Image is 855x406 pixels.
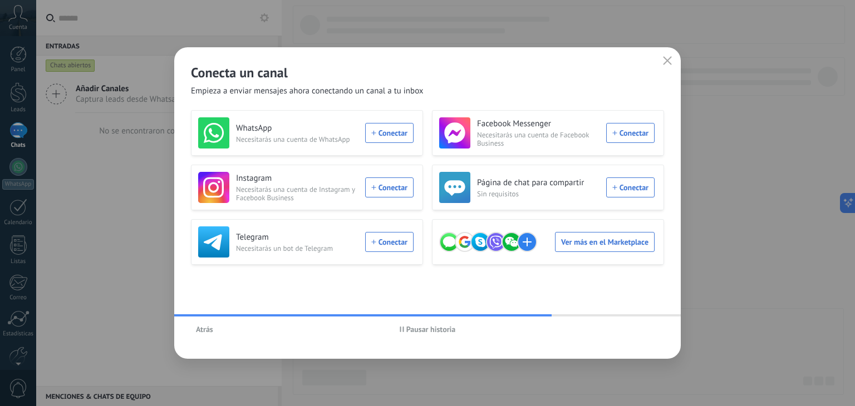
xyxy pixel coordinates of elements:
h2: Conecta un canal [191,64,664,81]
span: Pausar historia [406,325,456,333]
h3: Página de chat para compartir [477,177,600,189]
button: Pausar historia [395,321,461,338]
span: Necesitarás una cuenta de Instagram y Facebook Business [236,185,358,202]
h3: Telegram [236,232,358,243]
span: Necesitarás una cuenta de Facebook Business [477,131,600,147]
button: Atrás [191,321,218,338]
span: Atrás [196,325,213,333]
span: Empieza a enviar mensajes ahora conectando un canal a tu inbox [191,86,424,97]
span: Necesitarás un bot de Telegram [236,244,358,252]
span: Necesitarás una cuenta de WhatsApp [236,135,358,143]
span: Sin requisitos [477,190,600,198]
h3: Facebook Messenger [477,118,600,130]
h3: Instagram [236,173,358,184]
h3: WhatsApp [236,123,358,134]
